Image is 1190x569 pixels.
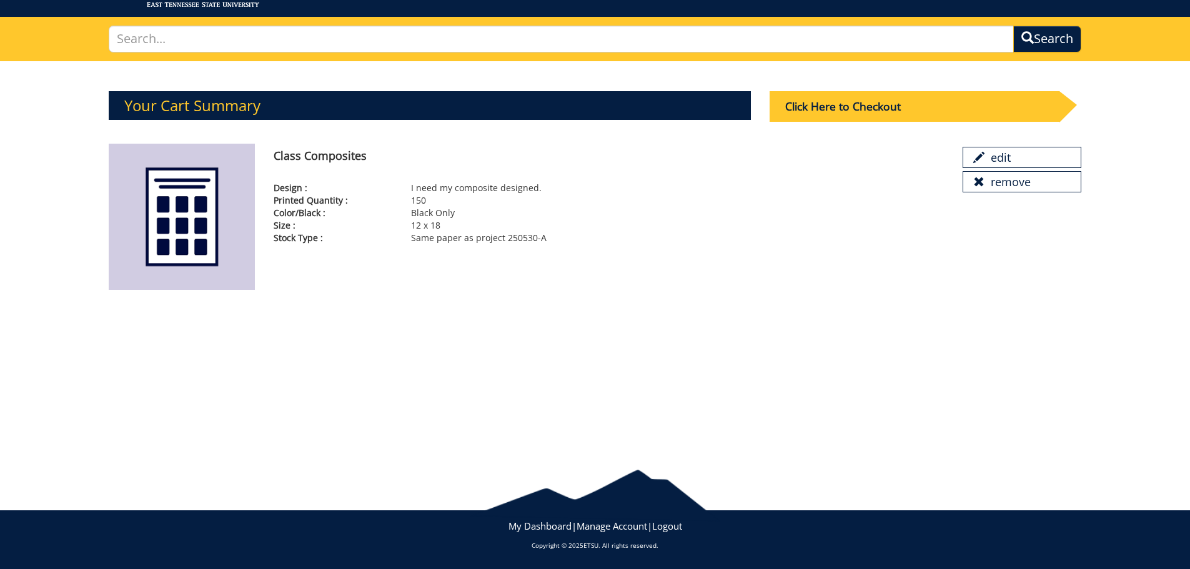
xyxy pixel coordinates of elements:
[274,194,668,207] p: 150
[508,520,572,532] a: My Dashboard
[109,144,255,290] img: class-composites-59482f17003723.28248747.png
[583,541,598,550] a: ETSU
[577,520,647,532] a: Manage Account
[274,182,411,194] span: Design :
[274,232,411,244] span: Stock Type :
[274,207,668,219] p: Black Only
[274,219,411,232] span: Size :
[652,520,682,532] a: Logout
[963,147,1081,168] a: edit
[770,91,1059,122] div: Click Here to Checkout
[274,182,668,194] p: I need my composite designed.
[274,207,411,219] span: Color/Black :
[274,194,411,207] span: Printed Quantity :
[274,219,668,232] p: 12 x 18
[963,171,1081,192] a: remove
[109,26,1014,52] input: Search...
[770,113,1079,125] a: Click Here to Checkout
[274,232,668,244] p: Same paper as project 250530-A
[274,150,943,162] h4: Class Composites
[109,91,751,120] h3: Your Cart Summary
[1013,26,1081,52] button: Search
